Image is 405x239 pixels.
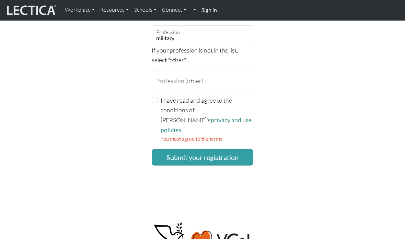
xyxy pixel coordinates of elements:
strong: Sign in [201,7,217,13]
a: Workplace [62,3,97,17]
label: I have read and agree to the conditions of [PERSON_NAME]'s [161,95,253,135]
img: lecticalive [5,4,57,17]
span: If your profession is not in the list, select "other". [152,46,238,64]
a: Schools [131,3,159,17]
a: Connect [159,3,189,17]
a: Sign in [199,3,220,18]
input: Profession (other) [152,70,253,90]
a: privacy and use policies. [161,116,252,134]
p: You must agree to the terms [161,135,253,144]
button: Submit your registration [152,149,253,166]
a: Resources [97,3,131,17]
